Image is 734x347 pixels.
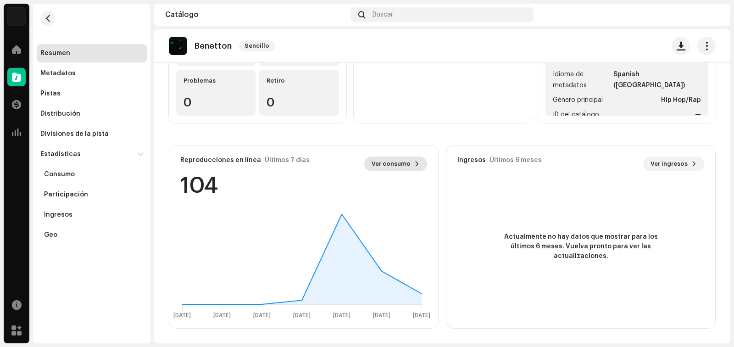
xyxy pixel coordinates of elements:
[37,226,147,244] re-m-nav-item: Geo
[333,313,350,319] text: [DATE]
[37,44,147,62] re-m-nav-item: Resumen
[169,37,187,55] img: c088a773-dcae-4c62-9ff1-5c2aae5eab42
[173,313,191,319] text: [DATE]
[37,145,147,244] re-m-nav-dropdown: Estadísticas
[37,64,147,83] re-m-nav-item: Metadatos
[40,90,61,97] div: Pistas
[44,171,75,178] div: Consumo
[40,110,80,118] div: Distribución
[40,151,81,158] div: Estadísticas
[40,130,109,138] div: Divisiones de la pista
[37,125,147,143] re-m-nav-item: Divisiones de la pista
[213,313,231,319] text: [DATE]
[165,11,347,18] div: Catálogo
[44,211,72,218] div: Ingresos
[195,41,232,51] p: Benetton
[489,157,542,164] div: Últimos 6 meses
[372,155,411,173] span: Ver consumo
[180,157,261,164] div: Reproducciones en línea
[37,206,147,224] re-m-nav-item: Ingresos
[44,191,88,198] div: Participación
[239,40,275,51] span: Sencillo
[40,50,70,57] div: Resumen
[643,157,704,171] button: Ver ingresos
[293,313,311,319] text: [DATE]
[37,84,147,103] re-m-nav-item: Pistas
[373,11,393,18] span: Buscar
[40,70,76,77] div: Metadatos
[457,157,486,164] div: Ingresos
[695,109,701,120] strong: —
[44,231,57,239] div: Geo
[705,7,719,22] img: d3c4e784-384d-4b19-9f57-778a8118f713
[37,165,147,184] re-m-nav-item: Consumo
[7,7,26,26] img: 4d5a508c-c80f-4d99-b7fb-82554657661d
[37,185,147,204] re-m-nav-item: Participación
[413,313,430,319] text: [DATE]
[498,232,663,261] span: Actualmente no hay datos que mostrar para los últimos 6 meses. Vuelva pronto para ver las actuali...
[253,313,271,319] text: [DATE]
[364,157,427,171] button: Ver consumo
[265,157,310,164] div: Últimos 7 días
[373,313,390,319] text: [DATE]
[37,105,147,123] re-m-nav-item: Distribución
[553,109,599,120] span: ID del catálogo
[651,155,688,173] span: Ver ingresos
